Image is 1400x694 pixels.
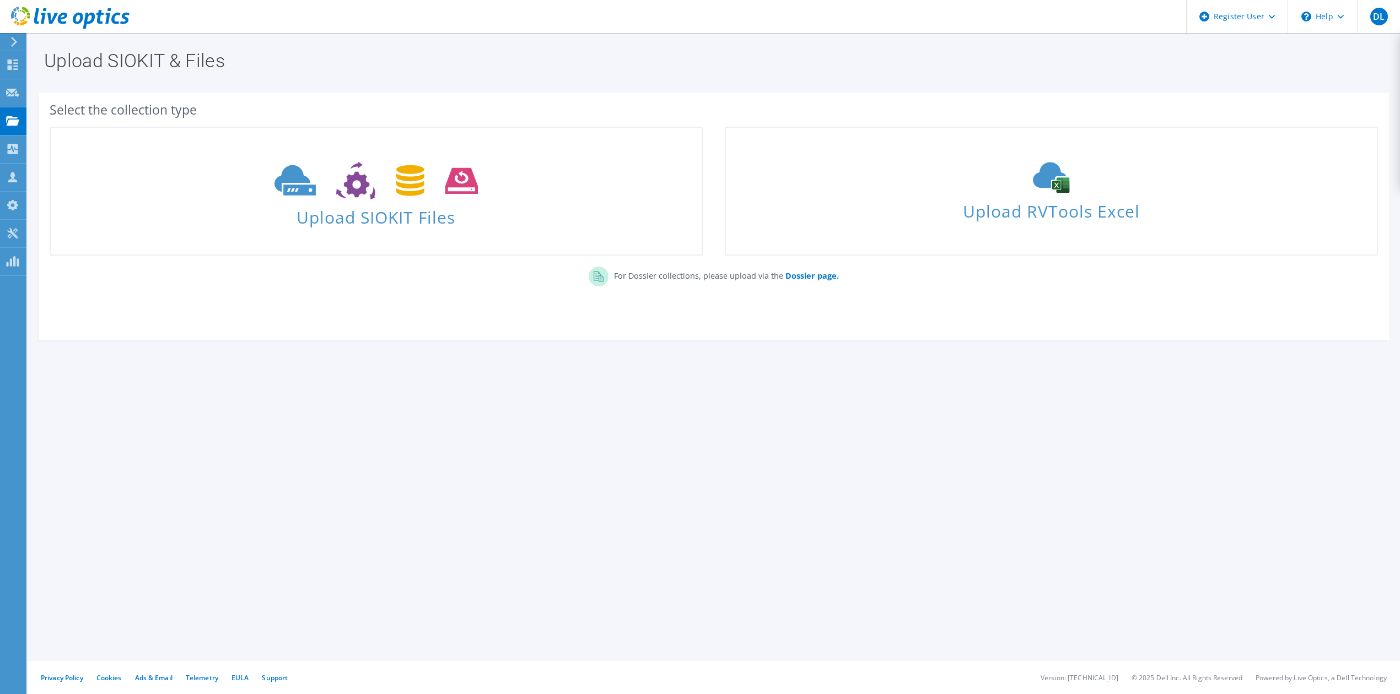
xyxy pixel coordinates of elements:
a: Support [262,673,288,682]
div: Select the collection type [50,104,1378,116]
li: Powered by Live Optics, a Dell Technology [1256,673,1387,682]
li: Version: [TECHNICAL_ID] [1041,673,1118,682]
a: EULA [231,673,249,682]
a: Telemetry [186,673,218,682]
span: Upload RVTools Excel [726,197,1377,220]
p: For Dossier collections, please upload via the [609,267,839,282]
h1: Upload SIOKIT & Files [44,51,1378,70]
svg: \n [1301,12,1311,21]
span: DL [1370,8,1388,25]
a: Privacy Policy [41,673,83,682]
a: Dossier page. [783,270,839,281]
b: Dossier page. [785,270,839,281]
a: Upload SIOKIT Files [50,127,703,256]
span: Upload SIOKIT Files [51,202,702,226]
a: Ads & Email [135,673,173,682]
a: Upload RVTools Excel [725,127,1378,256]
li: © 2025 Dell Inc. All Rights Reserved [1132,673,1242,682]
a: Cookies [96,673,122,682]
